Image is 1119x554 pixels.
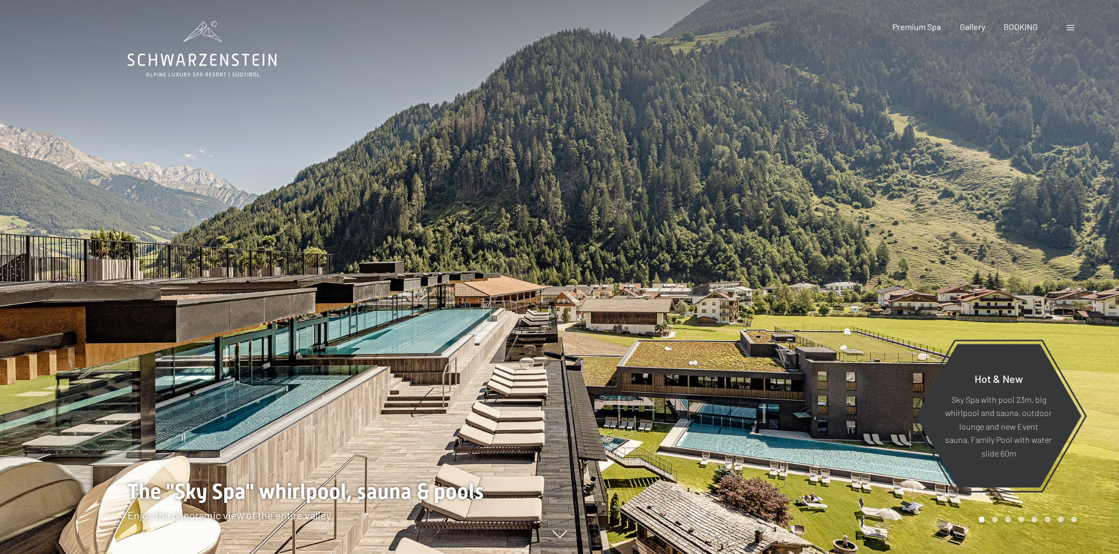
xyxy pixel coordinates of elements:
[1058,517,1064,522] div: Carousel Page 7
[975,517,1077,522] div: Carousel Pagination
[1018,517,1024,522] div: Carousel Page 4
[1005,517,1011,522] div: Carousel Page 3
[975,372,1023,384] span: Hot & New
[1071,517,1077,522] div: Carousel Page 8
[960,22,985,32] a: Gallery
[1032,517,1037,522] div: Carousel Page 5
[992,517,998,522] div: Carousel Page 2
[979,517,985,522] div: Carousel Page 1 (Current Slide)
[892,22,941,32] a: Premium Spa
[1004,22,1038,32] a: BOOKING
[915,343,1082,488] a: Hot & New Sky Spa with pool 23m, big whirlpool and sauna, outdoor lounge and new Event sauna, Fam...
[1045,517,1050,522] div: Carousel Page 6
[941,392,1056,460] p: Sky Spa with pool 23m, big whirlpool and sauna, outdoor lounge and new Event sauna, Family Pool w...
